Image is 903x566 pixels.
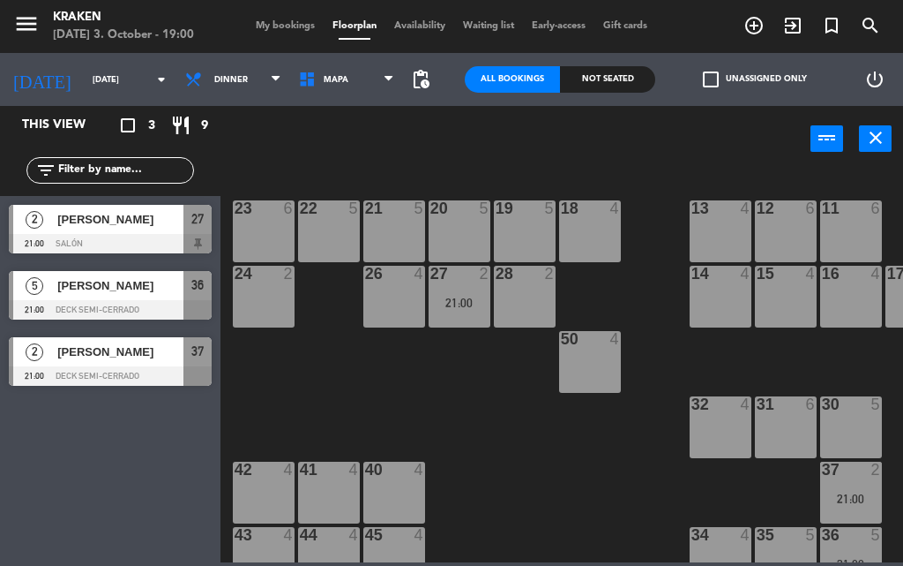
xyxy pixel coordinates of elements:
[609,331,620,347] div: 4
[821,15,842,36] i: turned_in_not
[703,72,807,87] label: Unassigned only
[703,72,719,87] span: check_box_outline_blank
[523,21,594,31] span: Early-access
[691,527,692,543] div: 34
[870,527,881,543] div: 5
[235,527,235,543] div: 43
[544,266,555,282] div: 2
[300,462,301,478] div: 41
[57,210,183,229] span: [PERSON_NAME]
[740,266,750,282] div: 4
[26,277,43,295] span: 5
[822,266,823,282] div: 16
[822,462,823,478] div: 37
[740,527,750,543] div: 4
[170,115,191,136] i: restaurant
[191,341,204,362] span: 37
[544,200,555,216] div: 5
[561,331,562,347] div: 50
[691,200,692,216] div: 13
[691,266,692,282] div: 14
[805,200,816,216] div: 6
[865,127,886,148] i: close
[479,266,489,282] div: 2
[870,266,881,282] div: 4
[365,527,366,543] div: 45
[822,200,823,216] div: 11
[13,11,40,43] button: menu
[757,527,757,543] div: 35
[324,21,385,31] span: Floorplan
[26,211,43,229] span: 2
[691,396,692,412] div: 32
[283,266,294,282] div: 2
[810,125,843,152] button: power_input
[820,493,882,505] div: 21:00
[57,276,183,295] span: [PERSON_NAME]
[300,200,301,216] div: 22
[13,11,40,37] i: menu
[822,396,823,412] div: 30
[870,200,881,216] div: 6
[740,200,750,216] div: 4
[860,15,881,36] i: search
[743,15,765,36] i: add_circle_outline
[300,527,301,543] div: 44
[822,527,823,543] div: 36
[365,266,366,282] div: 26
[365,200,366,216] div: 21
[117,115,138,136] i: crop_square
[817,127,838,148] i: power_input
[429,297,490,309] div: 21:00
[805,266,816,282] div: 4
[454,21,523,31] span: Waiting list
[348,200,359,216] div: 5
[56,161,193,180] input: Filter by name...
[414,462,424,478] div: 4
[201,116,208,136] span: 9
[496,200,496,216] div: 19
[247,21,324,31] span: My bookings
[414,527,424,543] div: 4
[594,21,656,31] span: Gift cards
[805,396,816,412] div: 6
[191,275,204,296] span: 36
[53,26,194,44] div: [DATE] 3. October - 19:00
[870,396,881,412] div: 5
[26,343,43,361] span: 2
[235,200,235,216] div: 23
[410,69,431,90] span: pending_actions
[757,396,757,412] div: 31
[479,200,489,216] div: 5
[414,266,424,282] div: 4
[496,266,496,282] div: 28
[235,266,235,282] div: 24
[757,200,757,216] div: 12
[757,266,757,282] div: 15
[35,160,56,181] i: filter_list
[609,200,620,216] div: 4
[148,116,155,136] span: 3
[57,343,183,361] span: [PERSON_NAME]
[870,462,881,478] div: 2
[782,15,803,36] i: exit_to_app
[348,527,359,543] div: 4
[561,200,562,216] div: 18
[53,9,194,26] div: Kraken
[9,115,127,136] div: This view
[235,462,235,478] div: 42
[465,66,560,93] div: All Bookings
[805,527,816,543] div: 5
[740,396,750,412] div: 4
[560,66,655,93] div: Not seated
[283,527,294,543] div: 4
[864,69,885,90] i: power_settings_new
[214,75,248,85] span: Dinner
[365,462,366,478] div: 40
[385,21,454,31] span: Availability
[151,69,172,90] i: arrow_drop_down
[283,200,294,216] div: 6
